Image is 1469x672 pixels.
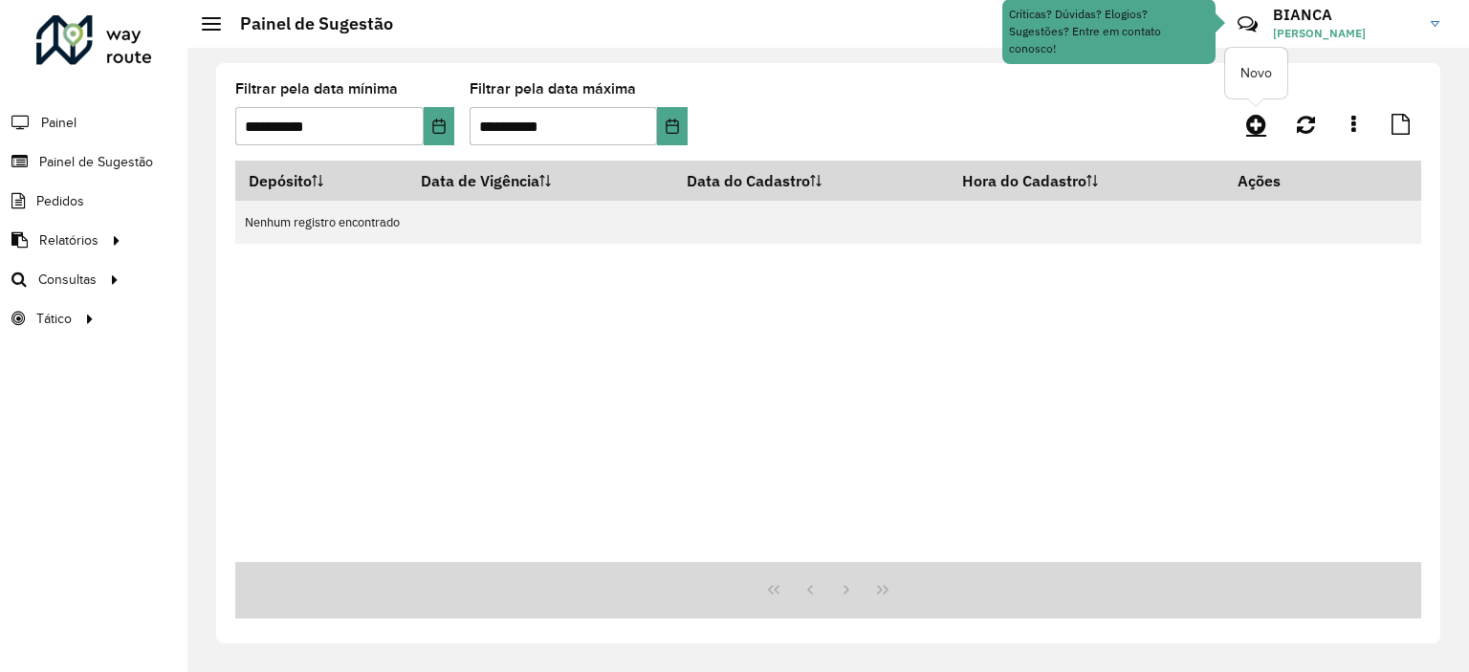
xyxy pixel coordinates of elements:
[1227,4,1268,45] a: Contato Rápido
[39,230,99,250] span: Relatórios
[36,309,72,329] span: Tático
[235,201,1421,244] td: Nenhum registro encontrado
[41,113,77,133] span: Painel
[424,107,454,145] button: Choose Date
[1225,161,1340,201] th: Ações
[1273,25,1416,42] span: [PERSON_NAME]
[407,161,674,201] th: Data de Vigência
[38,270,97,290] span: Consultas
[1273,6,1416,24] h3: BIANCA
[235,77,398,100] label: Filtrar pela data mínima
[221,13,393,34] h2: Painel de Sugestão
[949,161,1225,201] th: Hora do Cadastro
[470,77,636,100] label: Filtrar pela data máxima
[657,107,688,145] button: Choose Date
[36,191,84,211] span: Pedidos
[1225,48,1287,98] div: Novo
[235,161,407,201] th: Depósito
[39,152,153,172] span: Painel de Sugestão
[674,161,949,201] th: Data do Cadastro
